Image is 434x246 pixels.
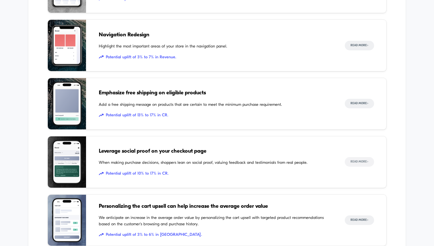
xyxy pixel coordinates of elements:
button: Read More> [345,99,374,108]
span: Emphasize free shipping on eligible products [99,89,332,97]
img: When making purchase decisions, shoppers lean on social proof, valuing feedback and testimonials ... [48,136,86,188]
span: Potential uplift of 13% to 17% in CR. [99,112,332,119]
span: Potential uplift of 3% to 7% in Revenue. [99,54,332,61]
img: Highlight the most important areas of your store in the navigation panel. [48,20,86,71]
span: Add a free shipping message on products that are certain to meet the minimum purchase requirement. [99,102,332,108]
button: Read More> [345,215,374,225]
span: We anticipate an increase in the average order value by personalizing the cart upsell with target... [99,215,332,227]
span: When making purchase decisions, shoppers lean on social proof, valuing feedback and testimonials ... [99,160,332,166]
img: We anticipate an increase in the average order value by personalizing the cart upsell with target... [48,195,86,246]
span: Potential uplift of 10% to 17% in CR. [99,170,332,177]
span: Navigation Redesign [99,31,332,39]
button: Read More> [345,41,374,50]
button: Read More> [345,157,374,167]
span: Leverage social proof on your checkout page [99,147,332,156]
span: Potential uplift of 3% to 6% in [GEOGRAPHIC_DATA]. [99,232,332,238]
img: Add a free shipping message on products that are certain to meet the minimum purchase requirement. [48,78,86,129]
span: Personalizing the cart upsell can help increase the average order value [99,202,332,211]
span: Highlight the most important areas of your store in the navigation panel. [99,43,332,50]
